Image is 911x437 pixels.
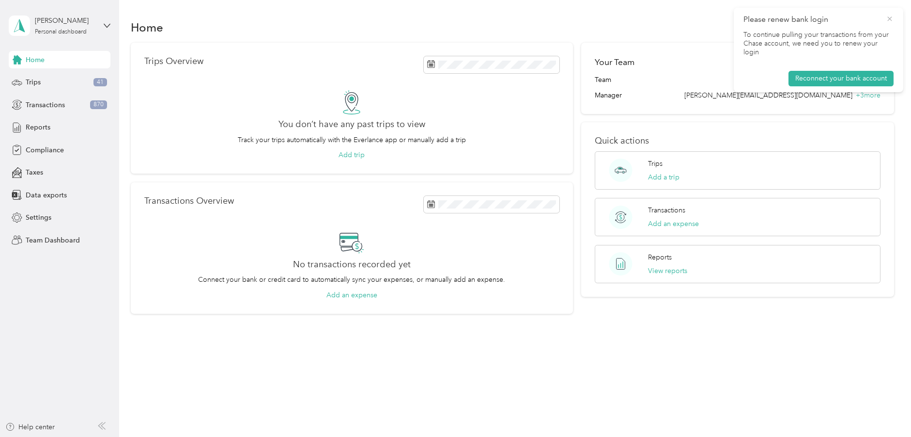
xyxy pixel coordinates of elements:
[743,14,879,26] p: Please renew bank login
[648,172,679,182] button: Add a trip
[144,196,234,206] p: Transactions Overview
[144,56,203,66] p: Trips Overview
[648,205,685,215] p: Transactions
[684,91,852,99] span: [PERSON_NAME][EMAIL_ADDRESS][DOMAIN_NAME]
[648,159,663,169] p: Trips
[26,122,50,132] span: Reports
[26,55,45,65] span: Home
[278,119,425,129] h2: You don’t have any past trips to view
[35,16,95,26] div: [PERSON_NAME]
[26,167,43,178] span: Taxes
[857,383,911,437] iframe: Everlance-gr Chat Button Frame
[238,135,466,145] p: Track your trips automatically with the Everlance app or manually add a trip
[26,100,65,110] span: Transactions
[26,190,67,200] span: Data exports
[595,75,611,85] span: Team
[595,136,880,146] p: Quick actions
[856,91,880,99] span: + 3 more
[339,150,365,160] button: Add trip
[26,235,80,245] span: Team Dashboard
[326,290,377,300] button: Add an expense
[93,78,107,87] span: 41
[595,90,622,100] span: Manager
[35,29,87,35] div: Personal dashboard
[26,212,51,223] span: Settings
[788,71,894,86] button: Reconnect your bank account
[131,22,163,32] h1: Home
[5,422,55,432] button: Help center
[595,56,634,68] h2: Your Team
[648,252,672,262] p: Reports
[198,275,505,285] p: Connect your bank or credit card to automatically sync your expenses, or manually add an expense.
[26,145,64,155] span: Compliance
[743,31,894,57] p: To continue pulling your transactions from your Chase account, we need you to renew your login
[648,219,699,229] button: Add an expense
[648,266,687,276] button: View reports
[26,77,41,87] span: Trips
[90,100,107,109] span: 870
[293,259,411,270] h2: No transactions recorded yet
